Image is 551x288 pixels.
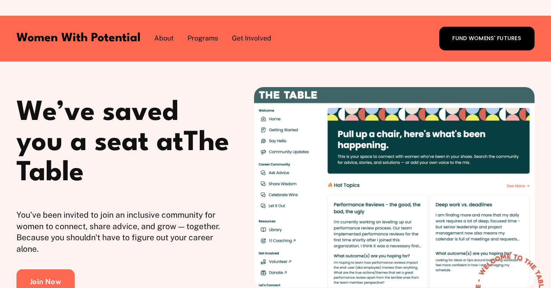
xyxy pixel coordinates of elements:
[439,27,535,51] a: FUND WOMENS' FUTURES
[16,32,140,44] a: Women With Potential
[16,98,232,189] h1: We’ve saved you a seat at
[232,33,271,44] a: folder dropdown
[16,209,232,255] p: You’ve been invited to join an inclusive community for women to connect, share advice, and grow —...
[16,129,237,187] span: The Table
[232,34,271,43] span: Get Involved
[154,34,174,43] span: About
[187,34,218,43] span: Programs
[154,33,174,44] a: folder dropdown
[187,33,218,44] a: folder dropdown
